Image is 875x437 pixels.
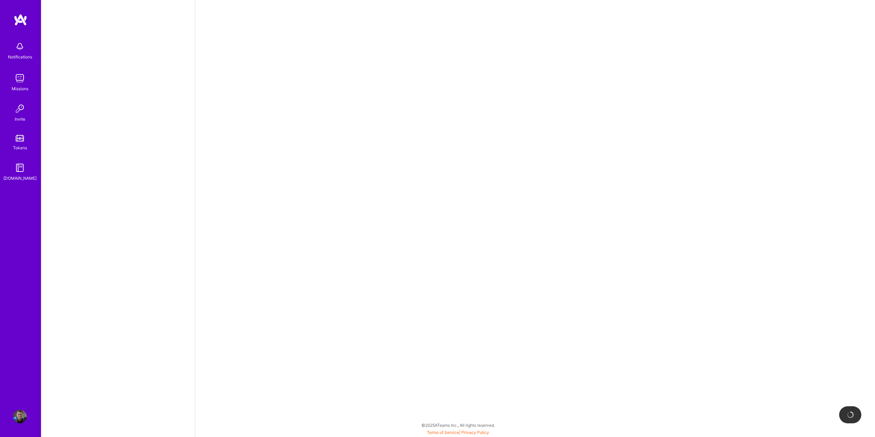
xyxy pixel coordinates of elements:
div: Notifications [8,53,32,60]
img: guide book [13,161,27,175]
img: User Avatar [13,410,27,423]
div: [DOMAIN_NAME] [3,175,37,182]
img: logo [14,14,27,26]
div: Invite [15,115,25,123]
span: | [427,430,489,435]
img: tokens [16,135,24,141]
a: User Avatar [11,410,28,423]
div: Missions [12,85,28,92]
img: loading [846,410,854,419]
img: bell [13,40,27,53]
div: © 2025 ATeams Inc., All rights reserved. [41,416,875,434]
div: Tokens [13,144,27,151]
a: Terms of Service [427,430,459,435]
img: teamwork [13,71,27,85]
a: Privacy Policy [461,430,489,435]
img: Invite [13,102,27,115]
